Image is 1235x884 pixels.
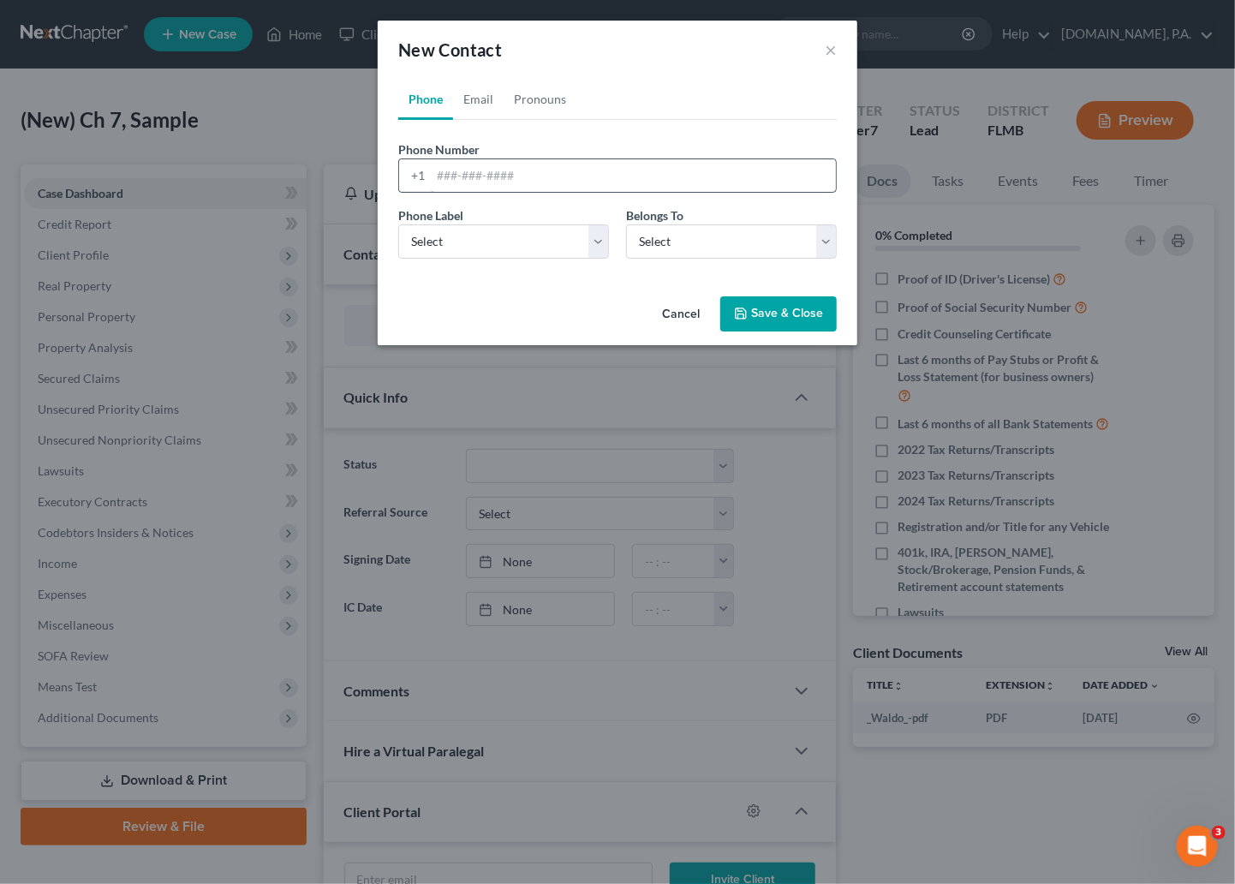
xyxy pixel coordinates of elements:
button: × [825,39,837,60]
iframe: Intercom live chat [1177,826,1218,867]
a: Email [453,79,504,120]
button: Save & Close [720,296,837,332]
a: Phone [398,79,453,120]
span: 3 [1212,826,1226,839]
span: Phone Label [398,208,463,223]
div: +1 [399,159,431,192]
span: Belongs To [626,208,683,223]
span: New Contact [398,39,502,60]
input: ###-###-#### [431,159,836,192]
button: Cancel [648,298,713,332]
span: Phone Number [398,142,480,157]
a: Pronouns [504,79,576,120]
